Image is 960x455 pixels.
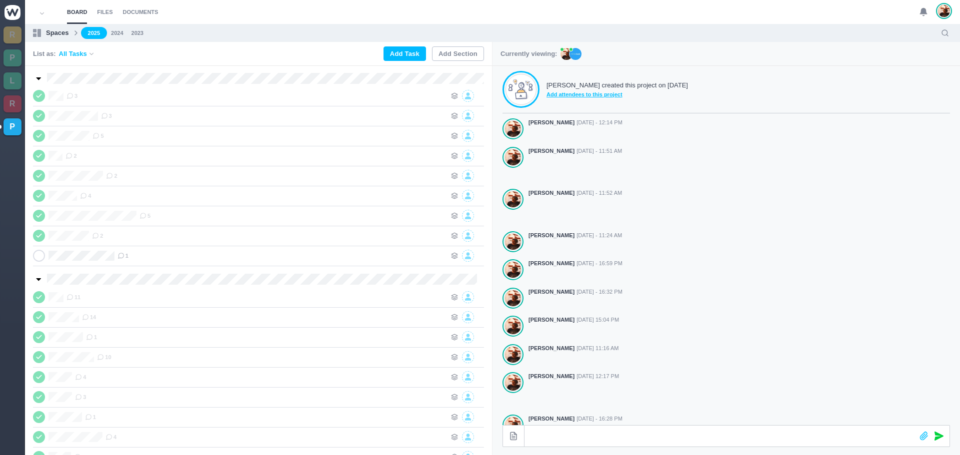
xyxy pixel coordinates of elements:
strong: [PERSON_NAME] [528,415,574,423]
img: Antonio Lopes [505,346,521,363]
span: Add attendees to this project [546,90,688,99]
div: List as: [33,49,95,59]
a: 2025 [81,27,107,39]
img: spaces [33,29,41,37]
span: 5 [92,132,103,140]
strong: [PERSON_NAME] [528,189,574,197]
a: R [3,26,21,43]
img: No messages [508,79,533,100]
span: 3 [101,112,112,120]
span: 2 [106,172,117,180]
span: 14 [82,313,96,321]
span: All Tasks [59,49,87,59]
a: 2023 [131,29,143,37]
span: [DATE] - 16:32 PM [576,288,622,296]
img: Antonio Lopes [938,4,950,17]
strong: [PERSON_NAME] [528,118,574,127]
span: 3 [75,393,86,401]
span: 11 [66,293,80,301]
span: 10 [97,353,111,361]
strong: [PERSON_NAME] [528,372,574,381]
button: Add Task [383,46,426,61]
p: Currently viewing: [500,49,557,59]
img: JT [569,48,581,60]
strong: [PERSON_NAME] [528,288,574,296]
span: [DATE] 12:17 PM [576,372,619,381]
span: [DATE] 15:04 PM [576,316,619,324]
span: 1 [86,333,97,341]
span: 4 [80,192,91,200]
a: P [3,118,21,135]
img: Antonio Lopes [505,318,521,335]
span: [DATE] - 11:51 AM [576,147,622,155]
span: 5 [139,212,150,220]
img: Antonio Lopes [505,120,521,137]
span: 4 [75,373,86,381]
strong: [PERSON_NAME] [528,259,574,268]
img: Antonio Lopes [505,290,521,307]
img: Antonio Lopes [505,191,521,208]
span: 2 [65,152,76,160]
button: Add Section [432,46,484,61]
span: 1 [85,413,96,421]
span: 2 [92,232,103,240]
span: [DATE] - 12:14 PM [576,118,622,127]
img: Antonio Lopes [505,233,521,250]
strong: [PERSON_NAME] [528,316,574,324]
p: Spaces [46,28,69,38]
img: winio [4,5,20,20]
img: Antonio Lopes [505,261,521,278]
img: Antonio Lopes [505,149,521,166]
strong: [PERSON_NAME] [528,344,574,353]
strong: [PERSON_NAME] [528,147,574,155]
span: [DATE] - 16:59 PM [576,259,622,268]
span: [DATE] 11:16 AM [576,344,618,353]
span: 4 [105,433,116,441]
span: [DATE] - 16:28 PM [576,415,622,423]
span: [DATE] - 11:52 AM [576,189,622,197]
img: Antonio Lopes [505,374,521,391]
span: [DATE] - 11:24 AM [576,231,622,240]
a: 2024 [111,29,123,37]
a: L [3,72,21,89]
span: 1 [117,252,128,260]
a: P [3,49,21,66]
span: 3 [66,92,77,100]
img: AL [560,48,572,60]
a: R [3,95,21,112]
strong: [PERSON_NAME] [528,231,574,240]
p: [PERSON_NAME] created this project on [DATE] [546,80,688,90]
